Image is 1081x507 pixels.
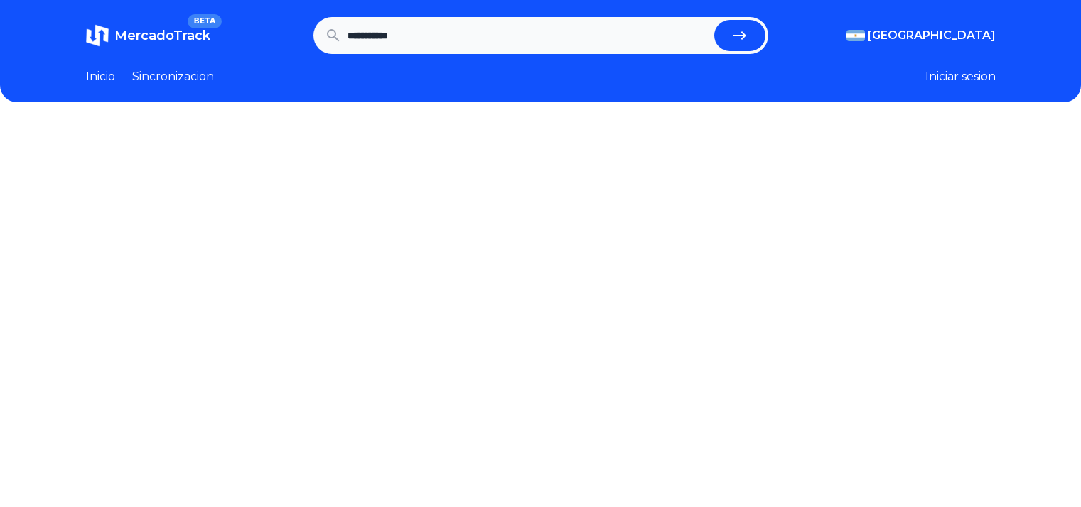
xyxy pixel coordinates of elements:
[132,68,214,85] a: Sincronizacion
[86,24,210,47] a: MercadoTrackBETA
[925,68,996,85] button: Iniciar sesion
[114,28,210,43] span: MercadoTrack
[846,30,865,41] img: Argentina
[846,27,996,44] button: [GEOGRAPHIC_DATA]
[86,24,109,47] img: MercadoTrack
[188,14,221,28] span: BETA
[86,68,115,85] a: Inicio
[868,27,996,44] span: [GEOGRAPHIC_DATA]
